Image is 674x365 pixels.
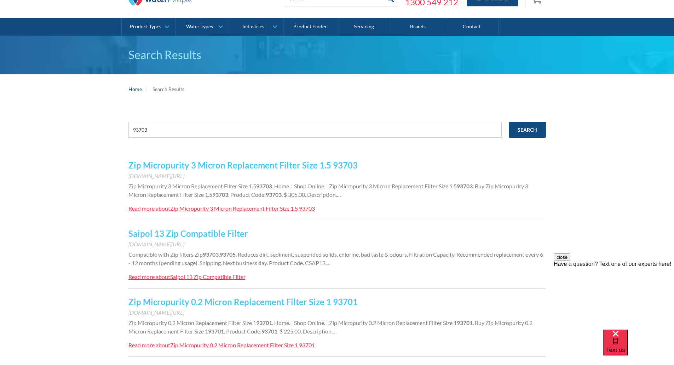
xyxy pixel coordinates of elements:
[242,24,264,30] div: Industries
[128,46,546,63] h1: Search Results
[445,18,499,36] a: Contact
[228,191,266,198] span: . Product Code:
[170,205,315,212] div: Zip Micropurity 3 Micron Replacement Filter Size 1.5 93703
[272,183,457,189] span: . Home. | Shop Online. | Zip Micropurity 3 Micron Replacement Filter Size 1.5
[128,273,246,281] a: Read more aboutSaipol 13 Zip Compatible Filter
[261,328,277,335] strong: 93701
[337,18,391,36] a: Servicing
[277,328,333,335] span: . $ 225.00. Description.
[457,183,473,189] strong: 93703
[128,85,142,93] a: Home
[130,24,161,30] div: Product Types
[220,251,236,258] strong: 93705
[128,240,546,249] div: [DOMAIN_NAME][URL]
[128,122,502,138] input: e.g. chilled water cooler
[554,253,674,338] iframe: podium webchat widget prompt
[283,18,337,36] a: Product Finder
[219,251,220,258] span: ,
[266,191,282,198] strong: 93703
[152,85,184,93] div: Search Results
[145,85,149,93] div: |
[128,319,256,326] span: Zip Micropurity 0.2 Micron Replacement Filter Size 1
[128,319,532,335] span: . Buy Zip Micropurity 0.2 Micron Replacement Filter Size 1
[128,251,203,258] span: Compatible with Zip filters Zip
[282,191,337,198] span: . $ 305.00. Description.
[224,328,261,335] span: . Product Code:
[128,183,256,189] span: Zip Micropurity 3 Micron Replacement Filter Size 1.5
[327,260,331,266] span: …
[333,328,337,335] span: …
[256,319,272,326] strong: 93701
[256,183,272,189] strong: 93703
[457,319,473,326] strong: 93701
[337,191,341,198] span: …
[208,328,224,335] strong: 93701
[391,18,445,36] a: Brands
[128,160,358,170] a: Zip Micropurity 3 Micron Replacement Filter Size 1.5 93703
[203,251,219,258] strong: 93703
[128,228,248,239] a: Saipol 13 Zip Compatible Filter
[175,18,229,36] a: Water Types
[229,18,283,36] a: Industries
[128,251,543,266] span: . Reduces dirt, sediment, suspended solids, chlorine, bad taste & odours. Filtration Capacity. Re...
[128,273,170,280] div: Read more about
[128,172,546,180] div: [DOMAIN_NAME][URL]
[603,330,674,365] iframe: podium webchat widget bubble
[272,319,457,326] span: . Home. | Shop Online. | Zip Micropurity 0.2 Micron Replacement Filter Size 1
[128,205,170,212] div: Read more about
[170,273,246,280] div: Saipol 13 Zip Compatible Filter
[128,204,315,213] a: Read more aboutZip Micropurity 3 Micron Replacement Filter Size 1.5 93703
[509,122,546,138] input: Search
[122,18,175,36] a: Product Types
[128,308,546,317] div: [DOMAIN_NAME][URL]
[212,191,228,198] strong: 93703
[128,297,358,307] a: Zip Micropurity 0.2 Micron Replacement Filter Size 1 93701
[128,342,170,348] div: Read more about
[128,341,315,349] a: Read more aboutZip Micropurity 0.2 Micron Replacement Filter Size 1 93701
[186,24,213,30] div: Water Types
[128,183,528,198] span: . Buy Zip Micropurity 3 Micron Replacement Filter Size 1.5
[170,342,315,348] div: Zip Micropurity 0.2 Micron Replacement Filter Size 1 93701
